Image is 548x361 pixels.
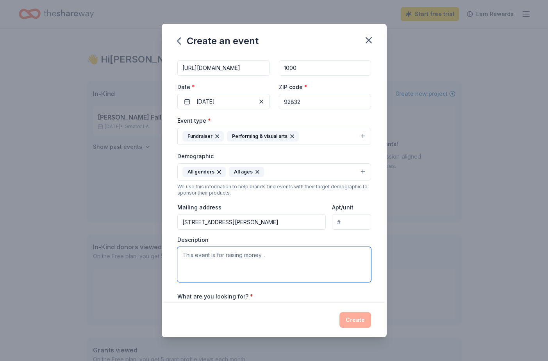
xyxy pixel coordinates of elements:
[182,131,224,141] div: Fundraiser
[177,117,211,125] label: Event type
[177,60,270,76] input: https://www...
[177,94,270,109] button: [DATE]
[279,94,371,109] input: 12345 (U.S. only)
[177,184,371,196] div: We use this information to help brands find events with their target demographic to sponsor their...
[332,214,371,230] input: #
[177,214,326,230] input: Enter a US address
[177,83,270,91] label: Date
[177,128,371,145] button: FundraiserPerforming & visual arts
[279,60,371,76] input: 20
[177,35,259,47] div: Create an event
[227,131,299,141] div: Performing & visual arts
[229,167,264,177] div: All ages
[177,204,221,211] label: Mailing address
[177,293,253,300] label: What are you looking for?
[332,204,353,211] label: Apt/unit
[182,167,226,177] div: All genders
[177,236,209,244] label: Description
[279,83,307,91] label: ZIP code
[177,152,214,160] label: Demographic
[177,163,371,180] button: All gendersAll ages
